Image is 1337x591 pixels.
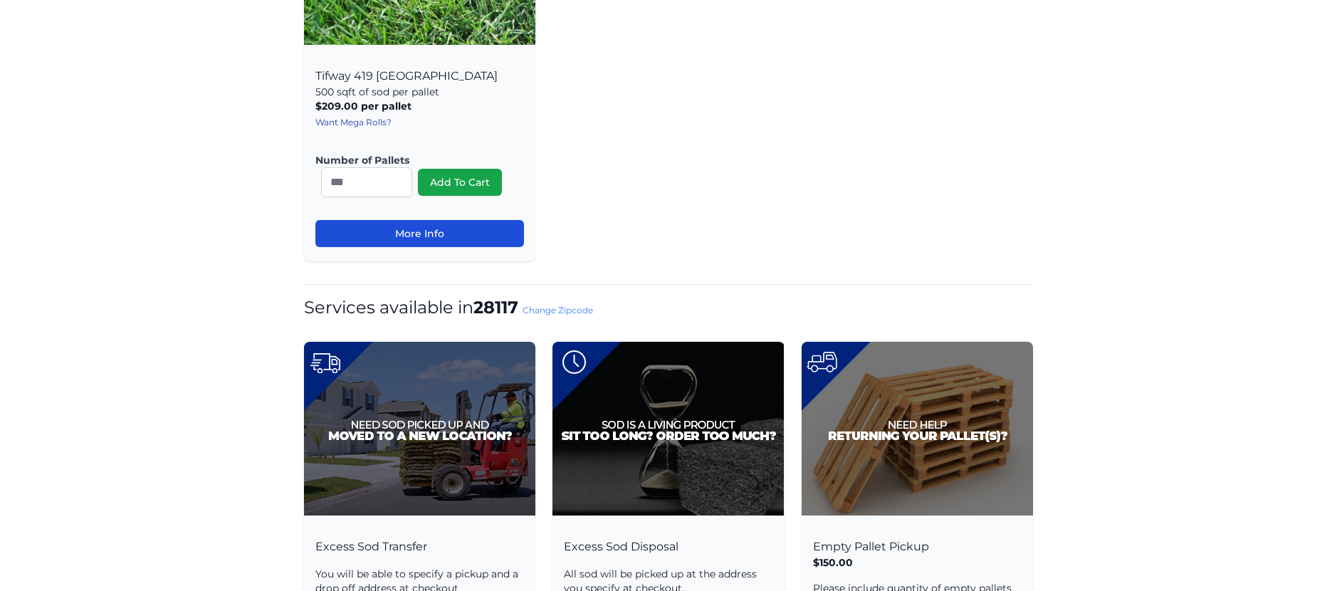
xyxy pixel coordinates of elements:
[552,342,784,516] img: Excess Sod Disposal Product Image
[304,296,1033,319] h1: Services available in
[315,220,524,247] a: More Info
[315,153,513,167] label: Number of Pallets
[315,85,524,99] p: 500 sqft of sod per pallet
[304,53,535,261] div: Tifway 419 [GEOGRAPHIC_DATA]
[802,342,1033,516] img: Pallet Pickup Product Image
[523,305,593,315] a: Change Zipcode
[315,117,392,127] a: Want Mega Rolls?
[304,342,535,516] img: Excess Sod Transfer Product Image
[813,555,1022,570] p: $150.00
[315,99,524,113] p: $209.00 per pallet
[418,169,502,196] button: Add To Cart
[473,297,518,318] strong: 28117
